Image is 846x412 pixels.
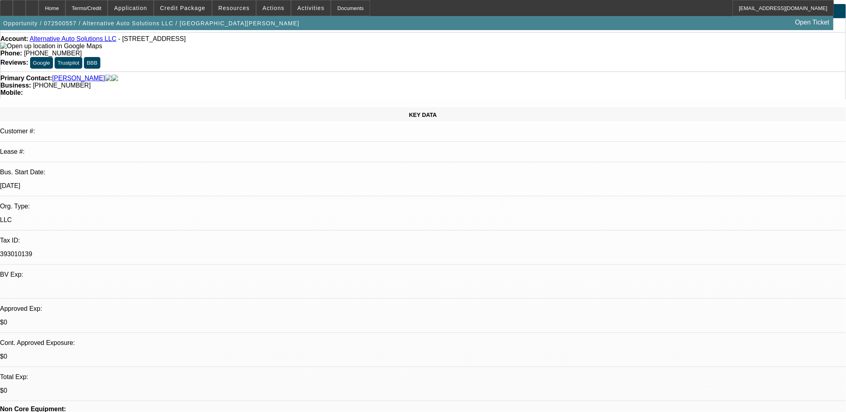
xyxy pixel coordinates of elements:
span: Activities [298,5,325,11]
a: View Google Maps [0,43,102,49]
strong: Primary Contact: [0,75,52,82]
a: [PERSON_NAME] [52,75,105,82]
span: Credit Package [160,5,206,11]
span: - [STREET_ADDRESS] [118,35,186,42]
span: KEY DATA [409,112,437,118]
button: Actions [257,0,291,16]
span: Actions [263,5,285,11]
span: [PHONE_NUMBER] [33,82,91,89]
strong: Business: [0,82,31,89]
strong: Mobile: [0,89,23,96]
button: Trustpilot [55,57,82,69]
span: Application [114,5,147,11]
span: Resources [218,5,250,11]
button: Application [108,0,153,16]
img: facebook-icon.png [105,75,112,82]
strong: Account: [0,35,28,42]
button: Credit Package [154,0,212,16]
button: Resources [212,0,256,16]
span: [PHONE_NUMBER] [24,50,82,57]
strong: Reviews: [0,59,28,66]
a: Alternative Auto Solutions LLC [30,35,116,42]
strong: Phone: [0,50,22,57]
button: BBB [84,57,100,69]
img: linkedin-icon.png [112,75,118,82]
a: Open Ticket [792,16,833,29]
button: Activities [292,0,331,16]
button: Google [30,57,53,69]
span: Opportunity / 072500557 / Alternative Auto Solutions LLC / [GEOGRAPHIC_DATA][PERSON_NAME] [3,20,300,27]
img: Open up location in Google Maps [0,43,102,50]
